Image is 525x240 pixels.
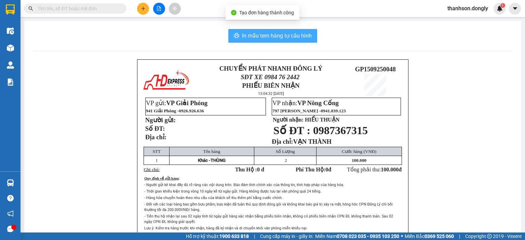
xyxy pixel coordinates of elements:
span: Miền Bắc [405,232,454,240]
strong: Thu Hộ : [235,167,264,172]
button: file-add [153,3,165,15]
span: - Hàng hóa chuyển hoàn theo nhu cầu của khách sẽ thu thêm phí bằng cước chính. [144,196,283,200]
img: warehouse-icon [7,27,14,34]
span: : [179,177,180,180]
strong: CHUYỂN PHÁT NHANH ĐÔNG LÝ [219,65,323,72]
img: icon-new-feature [497,5,503,12]
strong: PHIẾU BIÊN NHẬN [242,82,300,89]
span: Số Lượng [276,149,295,154]
strong: Địa chỉ: [272,138,293,145]
span: check-circle [231,10,237,15]
span: 1 [156,158,158,163]
strong: Người nhận: [273,117,304,123]
button: printerIn mẫu tem hàng tự cấu hình [228,29,317,43]
strong: Phí Thu Hộ: đ [296,167,331,172]
span: file-add [157,6,161,11]
img: logo [142,69,190,93]
span: 941 Giải Phóng - [146,108,204,113]
span: THÙNG [211,158,226,163]
span: 100.000 [381,167,399,172]
span: 100.000 [352,158,366,163]
span: Cung cấp máy in - giấy in: [260,232,313,240]
strong: 0369 525 060 [425,234,454,239]
span: 13:04:32 [DATE] [258,91,284,96]
span: thanhson.dongly [442,4,494,13]
img: warehouse-icon [7,44,14,52]
span: 1 [501,3,504,8]
span: HIẾU THUẬN [305,117,339,123]
span: GP1509250048 [355,66,396,73]
span: Số ĐT : [273,124,310,137]
span: Tổng phải thu: [347,167,402,172]
strong: 0708 023 035 - 0935 103 250 [337,234,399,239]
span: - Thời gian khiếu kiện trong vòng 10 ngày kể từ ngày gửi. Hàng không được lưu tại văn phòng quá 2... [144,189,321,194]
span: VP Nông Cống [297,99,339,107]
span: search [28,6,33,11]
span: Miền Nam [315,232,399,240]
span: VP gửi: [146,99,207,107]
span: | [254,232,255,240]
span: printer [234,33,239,39]
button: caret-down [509,3,521,15]
span: 0987367315 [313,124,368,137]
span: - Người gửi kê khai đầy đủ rõ ràng các nội dung trên. Bảo đảm tính chính xác của thông tin, tính ... [144,183,344,187]
span: 0941.839.123 [321,108,346,113]
strong: Người gửi: [145,116,176,124]
img: solution-icon [7,79,14,86]
span: 2 [285,158,287,163]
span: notification [7,210,14,217]
span: đ [399,167,402,172]
span: Tên hàng [203,149,220,154]
span: Hỗ trợ kỹ thuật: [186,232,249,240]
span: plus [141,6,146,11]
span: VP Giải Phóng [166,99,207,107]
span: SĐT XE 0984 76 2442 [241,73,299,81]
span: Khác - [198,158,211,163]
span: Quy định về gửi hàng [144,177,179,180]
button: aim [169,3,181,15]
span: VP nhận: [272,99,339,107]
button: plus [137,3,149,15]
span: caret-down [512,5,518,12]
span: 0926.926.636 [179,108,204,113]
span: In mẫu tem hàng tự cấu hình [242,31,312,40]
img: logo-vxr [6,4,15,15]
span: - Đối với các loại hàng bao gồm bưu phẩm, bưu kiện đã tuân thủ quy định đóng gói và không khai bá... [144,202,393,212]
span: Cước hàng (VNĐ) [342,149,376,154]
span: Ghi chú: [144,167,160,172]
strong: 1900 633 818 [219,234,249,239]
span: message [7,226,14,232]
span: 0 [325,167,328,172]
span: | [459,232,460,240]
span: Lưu ý: Kiểm tra hàng trước khi nhận, hàng đã ký nhận và di chuyển khỏi văn phòng miễn khiếu nại. [144,226,308,230]
img: warehouse-icon [7,179,14,186]
sup: 1 [500,3,505,8]
span: aim [172,6,177,11]
span: STT [152,149,161,154]
span: Tạo đơn hàng thành công [239,10,294,15]
span: 797 [PERSON_NAME] - [272,108,346,113]
span: copyright [487,234,492,239]
span: question-circle [7,195,14,201]
span: 0 đ [257,167,264,172]
span: - Tiền thu hộ nhận lại sau 02 ngày tính từ ngày gửi hàng xác nhận bằng phiếu biên nhận, không có ... [144,214,393,224]
strong: Số ĐT: [145,125,165,132]
strong: Địa chỉ: [145,133,166,141]
span: VẠN THÀNH [293,138,332,145]
span: ⚪️ [401,235,403,238]
img: warehouse-icon [7,61,14,69]
input: Tìm tên, số ĐT hoặc mã đơn [38,5,118,12]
